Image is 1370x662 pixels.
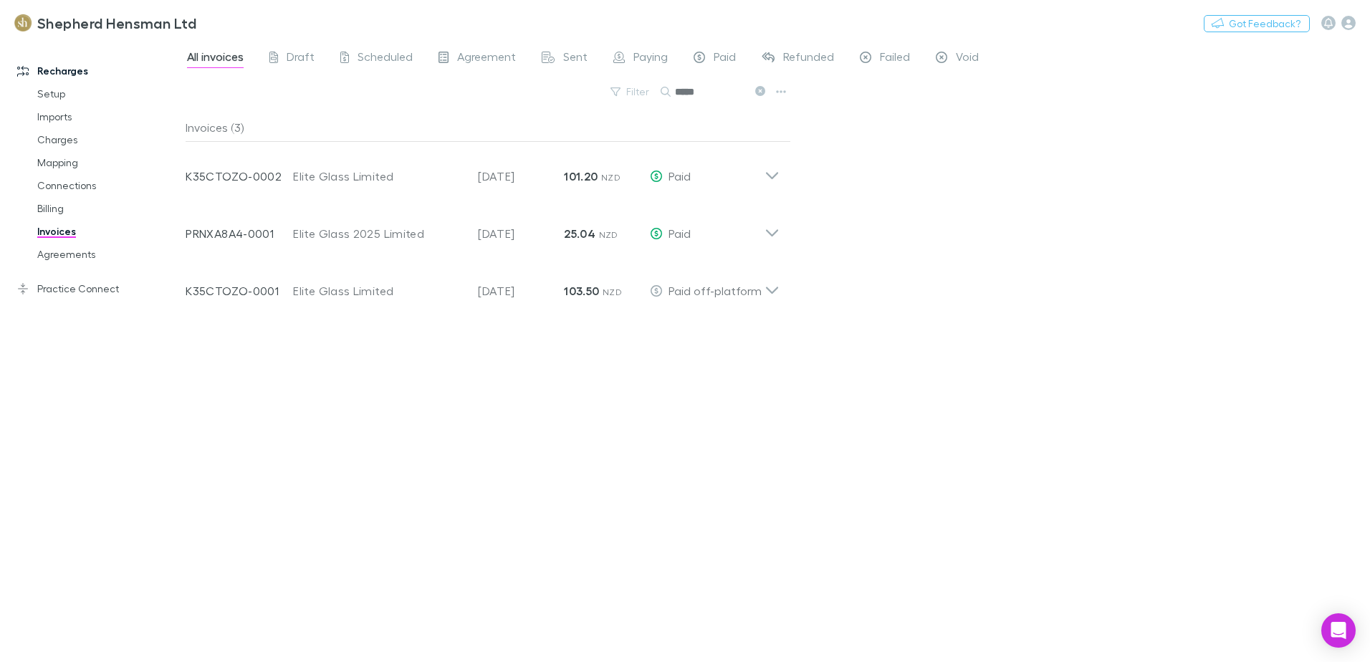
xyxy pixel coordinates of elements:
[174,142,791,199] div: K35CTOZO-0002Elite Glass Limited[DATE]101.20 NZDPaid
[478,225,564,242] p: [DATE]
[287,49,315,68] span: Draft
[23,151,193,174] a: Mapping
[669,284,762,297] span: Paid off-platform
[478,168,564,185] p: [DATE]
[14,14,32,32] img: Shepherd Hensman Ltd's Logo
[564,169,598,183] strong: 101.20
[633,49,668,68] span: Paying
[880,49,910,68] span: Failed
[601,172,621,183] span: NZD
[23,197,193,220] a: Billing
[669,226,691,240] span: Paid
[714,49,736,68] span: Paid
[563,49,588,68] span: Sent
[603,287,622,297] span: NZD
[564,226,595,241] strong: 25.04
[23,82,193,105] a: Setup
[564,284,599,298] strong: 103.50
[174,256,791,314] div: K35CTOZO-0001Elite Glass Limited[DATE]103.50 NZDPaid off-platform
[23,220,193,243] a: Invoices
[1321,613,1356,648] div: Open Intercom Messenger
[1204,15,1310,32] button: Got Feedback?
[358,49,413,68] span: Scheduled
[187,49,244,68] span: All invoices
[186,168,293,185] p: K35CTOZO-0002
[478,282,564,299] p: [DATE]
[6,6,205,40] a: Shepherd Hensman Ltd
[23,128,193,151] a: Charges
[293,282,464,299] div: Elite Glass Limited
[23,243,193,266] a: Agreements
[599,229,618,240] span: NZD
[293,168,464,185] div: Elite Glass Limited
[186,282,293,299] p: K35CTOZO-0001
[186,225,293,242] p: PRNXA8A4-0001
[603,83,658,100] button: Filter
[23,174,193,197] a: Connections
[37,14,196,32] h3: Shepherd Hensman Ltd
[23,105,193,128] a: Imports
[3,59,193,82] a: Recharges
[956,49,979,68] span: Void
[3,277,193,300] a: Practice Connect
[457,49,516,68] span: Agreement
[783,49,834,68] span: Refunded
[293,225,464,242] div: Elite Glass 2025 Limited
[669,169,691,183] span: Paid
[174,199,791,256] div: PRNXA8A4-0001Elite Glass 2025 Limited[DATE]25.04 NZDPaid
